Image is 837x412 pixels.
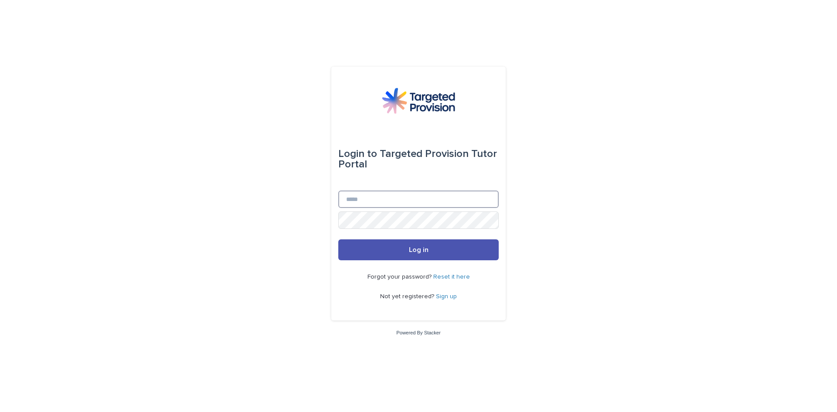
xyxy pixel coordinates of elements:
[436,293,457,300] a: Sign up
[380,293,436,300] span: Not yet registered?
[367,274,433,280] span: Forgot your password?
[338,239,499,260] button: Log in
[338,142,499,177] div: Targeted Provision Tutor Portal
[409,246,429,253] span: Log in
[338,149,377,159] span: Login to
[433,274,470,280] a: Reset it here
[396,330,440,335] a: Powered By Stacker
[382,88,455,114] img: M5nRWzHhSzIhMunXDL62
